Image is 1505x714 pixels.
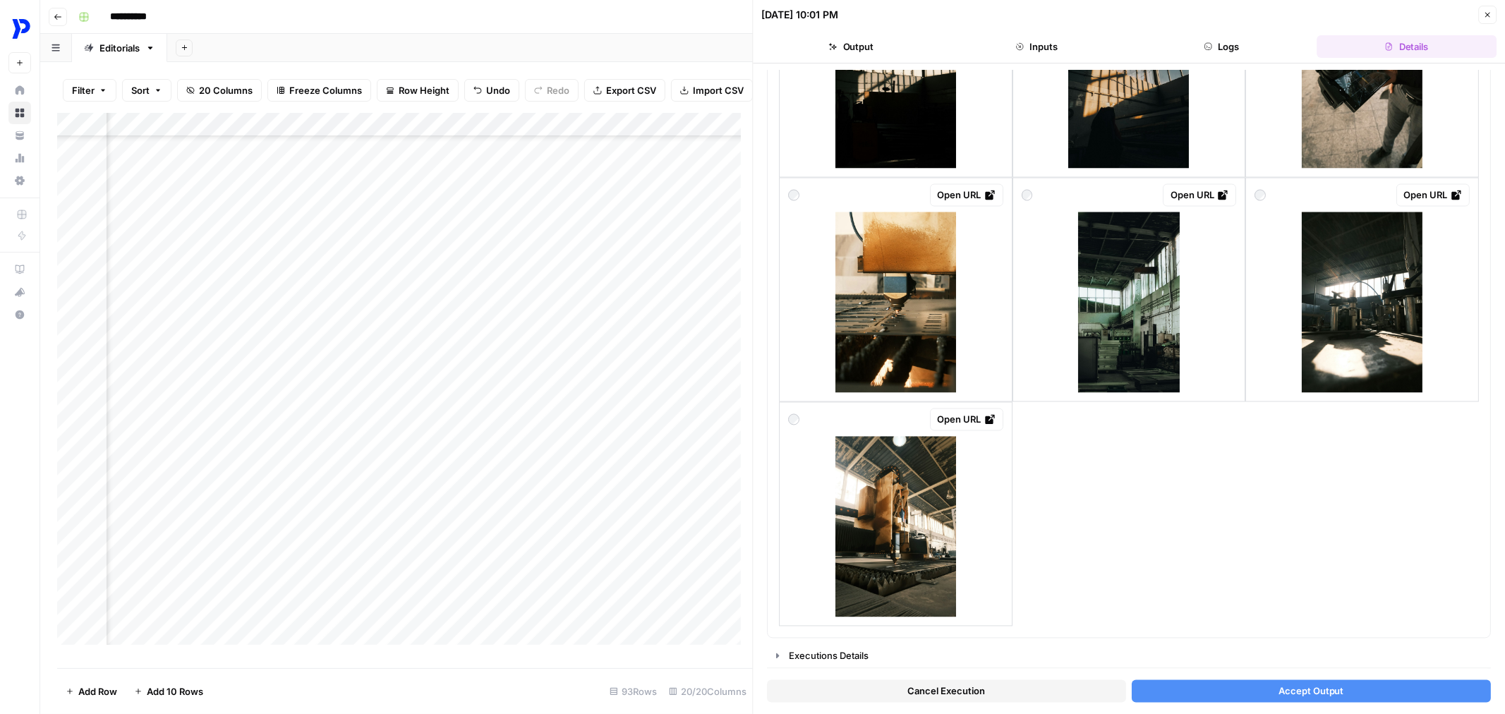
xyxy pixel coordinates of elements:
[762,8,839,22] div: [DATE] 10:01 PM
[8,303,31,326] button: Help + Support
[693,83,744,97] span: Import CSV
[938,413,996,427] div: Open URL
[8,147,31,169] a: Usage
[126,680,212,703] button: Add 10 Rows
[584,79,665,102] button: Export CSV
[464,79,519,102] button: Undo
[63,79,116,102] button: Filter
[8,258,31,281] a: AirOps Academy
[1132,35,1311,58] button: Logs
[1404,188,1462,202] div: Open URL
[663,680,753,703] div: 20/20 Columns
[8,169,31,192] a: Settings
[57,680,126,703] button: Add Row
[9,282,30,303] div: What's new?
[671,79,753,102] button: Import CSV
[1279,684,1344,698] span: Accept Output
[267,79,371,102] button: Freeze Columns
[399,83,449,97] span: Row Height
[835,437,956,617] img: photo-1735494035457-b6e8f68b5248
[908,684,986,698] span: Cancel Execution
[768,645,1491,667] button: Executions Details
[768,680,1127,703] button: Cancel Execution
[72,34,167,62] a: Editorials
[147,684,203,698] span: Add 10 Rows
[8,16,34,42] img: ProcurePro Logo
[1317,35,1497,58] button: Details
[1396,184,1470,207] a: Open URL
[8,281,31,303] button: What's new?
[486,83,510,97] span: Undo
[8,11,31,47] button: Workspace: ProcurePro
[547,83,569,97] span: Redo
[78,684,117,698] span: Add Row
[72,83,95,97] span: Filter
[604,680,663,703] div: 93 Rows
[790,649,1482,663] div: Executions Details
[377,79,459,102] button: Row Height
[1132,680,1491,703] button: Accept Output
[177,79,262,102] button: 20 Columns
[947,35,1126,58] button: Inputs
[762,35,941,58] button: Output
[525,79,579,102] button: Redo
[122,79,171,102] button: Sort
[1302,212,1422,393] img: photo-1735494034604-cab3f6a42683
[99,41,140,55] div: Editorials
[930,184,1003,207] a: Open URL
[289,83,362,97] span: Freeze Columns
[199,83,253,97] span: 20 Columns
[1078,212,1180,393] img: photo-1735494033199-cb0b52275d6e
[835,212,956,393] img: photo-1735494033794-b82c88743a16
[8,79,31,102] a: Home
[606,83,656,97] span: Export CSV
[930,409,1003,431] a: Open URL
[1163,184,1237,207] a: Open URL
[8,124,31,147] a: Your Data
[1171,188,1229,202] div: Open URL
[938,188,996,202] div: Open URL
[131,83,150,97] span: Sort
[8,102,31,124] a: Browse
